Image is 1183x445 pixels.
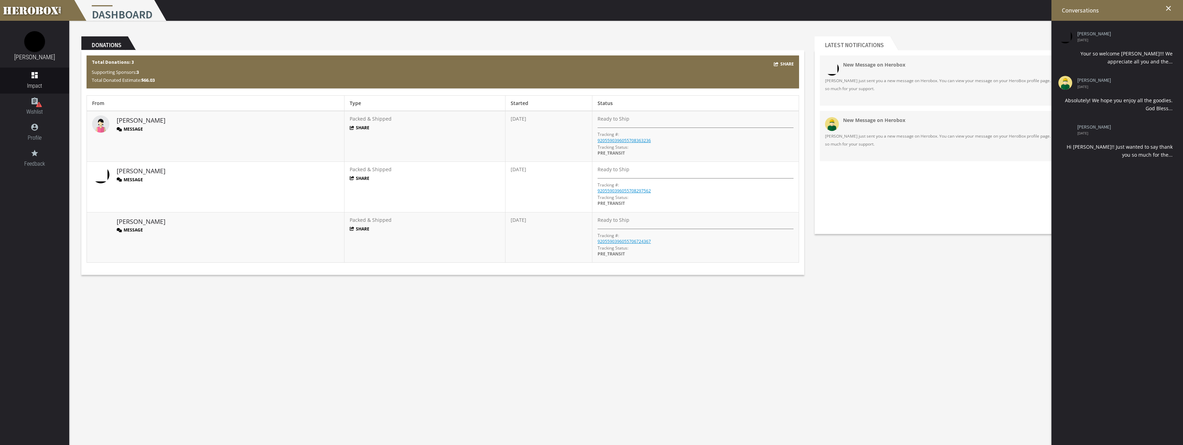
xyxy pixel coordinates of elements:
th: Status [592,96,799,111]
li: [PERSON_NAME] [DATE] Hi [PERSON_NAME]!! Just wanted to say thank you so much for the... [1057,119,1174,164]
span: Packed & Shipped [350,115,392,122]
img: image [24,31,45,52]
button: Share [350,175,370,181]
th: Type [344,96,505,111]
td: [DATE] [505,111,592,162]
li: [PERSON_NAME] [DATE] Absolutely! We hope you enjoy all the goodies. God Bless... [1057,72,1174,117]
div: Absolutely! We hope you enjoy all the goodies. God Bless... [1058,96,1173,112]
span: [DATE] [1077,38,1167,42]
h2: Latest Notifications [815,36,890,50]
span: PRE_TRANSIT [598,251,625,257]
span: [DATE] [1077,131,1167,135]
span: Conversations [1062,6,1099,14]
b: Total Donations: 3 [92,59,134,65]
span: [PERSON_NAME] just sent you a new message on Herobox. You can view your message on your HeroBox p... [825,132,1160,148]
img: image [92,217,109,234]
a: 9205590396055708363236 [598,138,651,143]
th: Started [505,96,592,111]
span: Tracking Status: [598,245,628,251]
span: Ready to Ship [598,217,629,223]
a: Open Chat [825,93,1160,101]
button: Share [774,60,794,68]
a: 9205590396055706724367 [598,238,651,244]
span: Packed & Shipped [350,217,392,223]
button: Share [350,226,370,232]
img: male.jpg [825,117,839,131]
div: Hi [PERSON_NAME]!! Just wanted to say thank you so much for the... [1058,143,1173,159]
a: [PERSON_NAME] [117,116,165,125]
span: Packed & Shipped [350,166,392,173]
span: [PERSON_NAME] just sent you a new message on Herobox. You can view your message on your HeroBox p... [825,77,1160,93]
span: Supporting Sponsors: [92,69,139,75]
div: Your so welcome [PERSON_NAME]!!! We appreciate all you and the... [1058,50,1173,66]
a: Open Chat [825,148,1160,156]
span: Ready to Ship [598,115,629,122]
b: $66.03 [141,77,155,83]
img: female.jpg [92,115,109,133]
p: Tracking #: [598,131,619,137]
i: close [1164,4,1173,12]
p: Tracking #: [598,233,619,238]
a: [PERSON_NAME] [1077,124,1167,130]
a: [PERSON_NAME] [117,167,165,176]
span: PRE_TRANSIT [598,200,625,206]
strong: New Message on Herobox [843,61,905,68]
td: [DATE] [505,212,592,263]
a: [PERSON_NAME] [1077,78,1167,83]
h2: Donations [81,36,128,50]
a: 9205590396055708297562 [598,188,651,194]
li: [PERSON_NAME] [DATE] Your so welcome [PERSON_NAME]!!! We appreciate all you and the... [1057,26,1174,71]
strong: New Message on Herobox [843,117,905,123]
span: Total Donated Estimate: [92,77,155,83]
img: image [92,166,109,183]
button: Message [117,126,143,132]
th: From [87,96,344,111]
span: PRE_TRANSIT [598,150,625,156]
div: Total Donations: 3 [87,55,799,88]
img: 34415-202510071841030400.png [825,62,839,76]
b: 3 [136,69,139,75]
a: [PERSON_NAME] [1077,31,1167,36]
span: [DATE] [1077,85,1167,88]
button: Message [117,177,143,183]
span: Tracking Status: [598,194,628,200]
p: Tracking #: [598,182,619,188]
button: Share [350,125,370,131]
a: [PERSON_NAME] [14,53,55,61]
button: Message [117,227,143,233]
td: [DATE] [505,162,592,212]
a: [PERSON_NAME] [117,217,165,226]
span: Ready to Ship [598,166,629,173]
span: Tracking Status: [598,144,628,150]
i: dashboard [30,71,39,79]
